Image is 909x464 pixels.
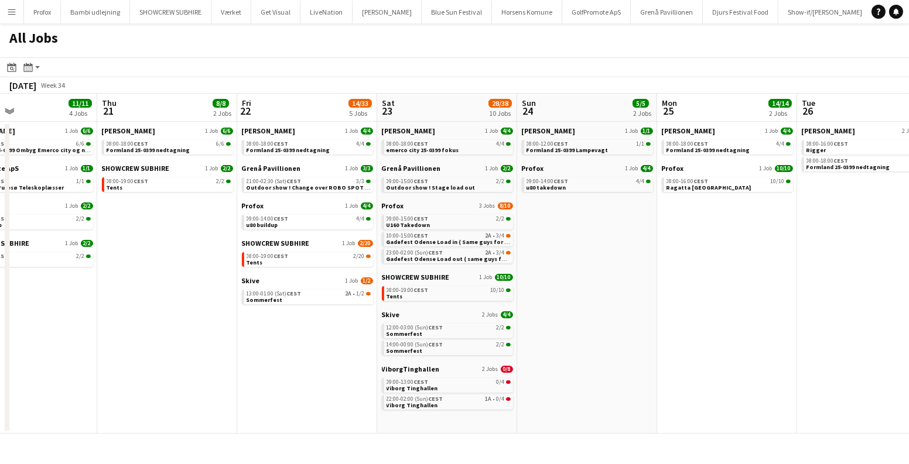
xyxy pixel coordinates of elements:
[554,177,569,185] span: CEST
[251,1,300,23] button: Get Visual
[134,140,149,147] span: CEST
[242,239,310,248] span: SHOWCREW SUBHIRE
[107,184,123,191] span: Tents
[247,291,371,297] div: •
[382,98,395,108] span: Sat
[777,141,785,147] span: 4/4
[414,140,429,147] span: CEST
[387,233,429,239] span: 10:00-15:00
[626,165,638,172] span: 1 Job
[242,98,251,108] span: Fri
[102,164,233,194] div: SHOWCREW SUBHIRE1 Job2/208:00-19:00CEST2/2Tents
[300,1,353,23] button: LiveNation
[834,140,849,147] span: CEST
[382,273,513,310] div: SHOWCREW SUBHIRE1 Job10/1008:00-19:00CEST10/10Tents
[107,146,190,154] span: Formland 25-0399 nedtagning
[61,1,130,23] button: Bambi udlejning
[387,184,476,191] span: Outdoor show ! Stage load out
[382,310,513,319] a: Skive2 Jobs4/4
[346,291,352,297] span: 2A
[506,142,511,146] span: 4/4
[387,177,511,191] a: 09:00-15:00CEST2/2Outdoor show ! Stage load out
[382,201,513,273] div: Profox3 Jobs8/1009:00-15:00CEST2/2U160 Takedown10:00-15:00CEST2A•3/4Gadefest Odense Load in ( Sam...
[242,239,373,276] div: SHOWCREW SUBHIRE1 Job2/2008:00-19:00CEST2/20Tents
[387,140,511,153] a: 08:00-18:00CEST4/4emerco city 25-0399 fokus
[39,81,68,90] span: Week 34
[102,98,117,108] span: Thu
[527,178,569,184] span: 09:00-14:00
[382,310,513,365] div: Skive2 Jobs4/412:00-03:00 (Sun)CEST2/2Sommerfest14:00-00:00 (Sun)CEST2/2Sommerfest
[387,238,537,246] span: Gadefest Odense Load in ( Same guys for all 4 dates )
[346,202,358,209] span: 1 Job
[414,215,429,222] span: CEST
[217,178,225,184] span: 2/2
[287,177,302,185] span: CEST
[492,1,562,23] button: Horsens Komune
[77,216,85,222] span: 2/2
[637,178,645,184] span: 4/4
[102,126,233,135] a: [PERSON_NAME]1 Job6/6
[480,202,495,209] span: 3 Jobs
[387,341,511,354] a: 14:00-00:00 (Sun)CEST2/2Sommerfest
[100,104,117,118] span: 21
[387,342,443,348] span: 14:00-00:00 (Sun)
[211,1,251,23] button: Værket
[382,201,513,210] a: Profox3 Jobs8/10
[213,109,231,118] div: 2 Jobs
[807,158,849,164] span: 08:00-18:00
[357,216,365,222] span: 4/4
[247,141,289,147] span: 08:00-18:00
[800,104,815,118] span: 26
[501,366,513,373] span: 0/8
[486,165,498,172] span: 1 Job
[522,126,576,135] span: Danny Black Luna
[247,215,371,228] a: 09:00-14:00CEST4/4u80 buildup
[130,1,211,23] button: SHOWCREW SUBHIRE
[387,232,511,245] a: 10:00-15:00CEST2A•3/4Gadefest Odense Load in ( Same guys for all 4 dates )
[633,99,649,108] span: 5/5
[520,104,536,118] span: 24
[506,326,511,329] span: 2/2
[527,141,569,147] span: 08:00-12:00
[66,202,78,209] span: 1 Job
[497,141,505,147] span: 4/4
[501,165,513,172] span: 2/2
[414,286,429,294] span: CEST
[24,1,61,23] button: Profox
[527,184,566,191] span: u80 takedown
[134,177,149,185] span: CEST
[86,180,91,183] span: 1/1
[361,165,373,172] span: 3/3
[429,341,443,348] span: CEST
[382,365,440,373] span: ViborgTinghallen
[429,395,443,403] span: CEST
[626,128,638,135] span: 1 Job
[760,165,773,172] span: 1 Job
[361,277,373,284] span: 1/2
[354,253,365,259] span: 2/20
[387,395,511,408] a: 22:00-02:00 (Sun)CEST1A•0/4Viborg Tinghallen
[107,178,149,184] span: 08:00-19:00
[527,146,609,154] span: Formland 25-0399 Lampevagt
[488,99,512,108] span: 28/38
[501,128,513,135] span: 4/4
[646,180,651,183] span: 4/4
[786,142,791,146] span: 4/4
[86,217,91,221] span: 2/2
[107,140,231,153] a: 08:00-18:00CEST6/6Formland 25-0399 nedtagning
[86,142,91,146] span: 6/6
[247,253,289,259] span: 08:00-19:00
[382,365,513,373] a: ViborgTinghallen2 Jobs0/8
[217,141,225,147] span: 6/6
[242,276,260,285] span: Skive
[206,165,218,172] span: 1 Job
[242,239,373,248] a: SHOWCREW SUBHIRE1 Job2/20
[69,99,92,108] span: 11/11
[486,396,492,402] span: 1A
[242,164,373,201] div: Grenå Pavillionen1 Job3/321:00-02:30 (Sat)CEST3/3Outdoor show ! Change over ROBO SPOT Follow spot...
[522,164,653,194] div: Profox1 Job4/409:00-14:00CEST4/4u80 takedown
[662,98,677,108] span: Mon
[206,128,218,135] span: 1 Job
[66,128,78,135] span: 1 Job
[102,126,156,135] span: Danny Black Luna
